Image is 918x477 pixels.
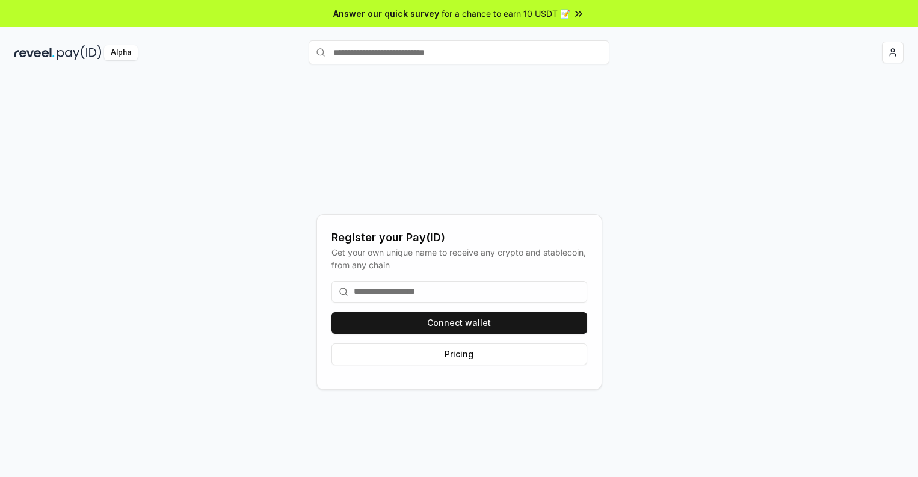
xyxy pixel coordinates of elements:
button: Connect wallet [331,312,587,334]
div: Register your Pay(ID) [331,229,587,246]
div: Get your own unique name to receive any crypto and stablecoin, from any chain [331,246,587,271]
img: pay_id [57,45,102,60]
div: Alpha [104,45,138,60]
button: Pricing [331,343,587,365]
span: for a chance to earn 10 USDT 📝 [442,7,570,20]
span: Answer our quick survey [333,7,439,20]
img: reveel_dark [14,45,55,60]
